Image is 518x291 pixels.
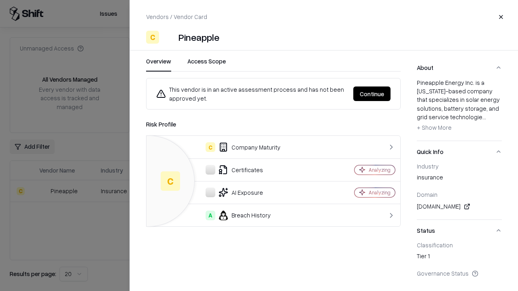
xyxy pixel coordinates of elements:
div: Company Maturity [153,142,326,152]
div: A [206,211,215,220]
button: Status [417,220,502,241]
div: Analyzing [369,189,391,196]
div: Pineapple Energy Inc. is a [US_STATE]-based company that specializes in solar energy solutions, b... [417,78,502,134]
div: Analyzing [369,167,391,173]
div: Risk Profile [146,119,401,129]
div: About [417,78,502,141]
div: Domain [417,191,502,198]
p: Vendors / Vendor Card [146,13,207,21]
div: insurance [417,173,502,184]
div: [DOMAIN_NAME] [417,202,502,211]
div: Breach History [153,211,326,220]
div: This vendor is in an active assessment process and has not been approved yet. [156,85,347,103]
div: Certificates [153,165,326,175]
button: + Show More [417,121,452,134]
div: Classification [417,241,502,249]
img: Pineapple [162,31,175,44]
div: C [206,142,215,152]
div: AI Exposure [153,188,326,197]
span: + Show More [417,124,452,131]
div: Tier 1 [417,252,502,263]
span: ... [482,113,486,120]
button: Access Scope [187,57,226,72]
div: C [146,31,159,44]
div: Pineapple [178,31,219,44]
div: Quick Info [417,162,502,219]
button: Continue [353,86,391,101]
div: C [161,171,180,191]
div: Industry [417,162,502,170]
div: Governance Status [417,270,502,277]
button: About [417,57,502,78]
button: Overview [146,57,171,72]
button: Quick Info [417,141,502,162]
